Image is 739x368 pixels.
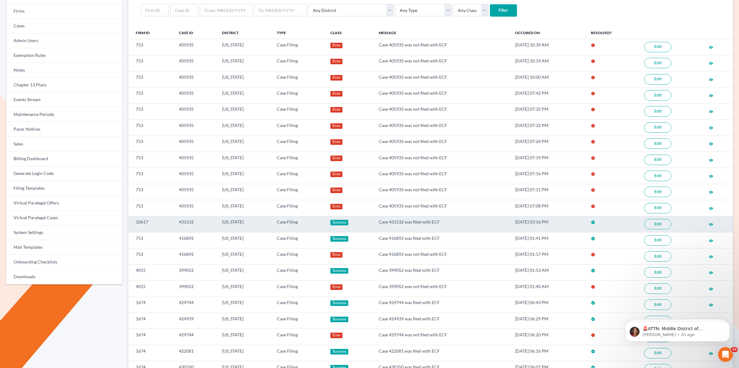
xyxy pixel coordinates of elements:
[510,26,586,39] th: Occured On
[510,71,586,87] td: [DATE] 10:00 AM
[174,168,217,184] td: 405935
[272,120,326,136] td: Case Filing
[330,156,342,161] div: Error
[174,248,217,264] td: 416892
[709,126,713,130] i: visibility
[510,216,586,232] td: [DATE] 03:16 PM
[709,205,713,211] a: visibility
[591,317,595,321] i: check_circle
[644,235,671,246] a: Edit
[709,125,713,130] a: visibility
[174,313,217,329] td: 424939
[374,297,510,313] td: Case 429744 was filed with ECF
[272,281,326,297] td: Case Filing
[374,168,510,184] td: Case 405935 was not filed with ECF
[128,264,174,280] td: 4015
[591,75,595,80] i: error
[591,349,595,354] i: check_circle
[128,55,174,71] td: 753
[591,59,595,63] i: error
[330,91,342,97] div: Error
[709,351,713,356] i: visibility
[128,345,174,361] td: 1674
[330,284,342,290] div: Error
[591,220,595,224] i: check_circle
[510,120,586,136] td: [DATE] 07:32 PM
[709,189,713,194] a: visibility
[217,71,272,87] td: [US_STATE]
[591,43,595,47] i: error
[709,238,713,243] a: visibility
[174,136,217,152] td: 405935
[709,239,713,243] i: visibility
[6,4,122,19] a: Firms
[128,216,174,232] td: 10617
[272,103,326,119] td: Case Filing
[591,285,595,289] i: error
[272,168,326,184] td: Case Filing
[644,106,671,117] a: Edit
[330,317,348,322] div: Success
[174,345,217,361] td: 422081
[272,345,326,361] td: Case Filing
[374,103,510,119] td: Case 405935 was not filed with ECF
[374,55,510,71] td: Case 405935 was not filed with ECF
[217,55,272,71] td: [US_STATE]
[644,348,671,358] a: Edit
[709,93,713,98] a: visibility
[6,225,122,240] a: System Settings
[591,91,595,96] i: error
[510,136,586,152] td: [DATE] 07:24 PM
[6,240,122,255] a: Mail Templates
[6,78,122,93] a: Chapter 13 Plans
[644,138,671,149] a: Edit
[128,168,174,184] td: 753
[591,124,595,128] i: error
[128,281,174,297] td: 4015
[128,120,174,136] td: 753
[217,281,272,297] td: [US_STATE]
[174,329,217,345] td: 429744
[709,157,713,162] a: visibility
[644,42,671,52] a: Edit
[6,48,122,63] a: Exemption Rules
[709,271,713,275] i: visibility
[272,248,326,264] td: Case Filing
[709,173,713,178] a: visibility
[709,254,713,259] a: visibility
[272,184,326,200] td: Case Filing
[217,136,272,152] td: [US_STATE]
[510,248,586,264] td: [DATE] 01:17 PM
[644,58,671,68] a: Edit
[6,270,122,284] a: Downloads
[510,184,586,200] td: [DATE] 07:11 PM
[330,188,342,193] div: Error
[174,200,217,216] td: 405935
[141,4,169,16] input: Firm ID
[217,248,272,264] td: [US_STATE]
[6,196,122,211] a: Virtual Paralegal Offers
[644,283,671,294] a: Edit
[6,152,122,166] a: Billing Dashboard
[174,152,217,168] td: 405935
[217,103,272,119] td: [US_STATE]
[6,137,122,152] a: Sales
[510,87,586,103] td: [DATE] 07:42 PM
[591,156,595,160] i: error
[591,140,595,144] i: error
[200,4,252,16] input: From: MM/DD/YYYY
[374,329,510,345] td: Case 429744 was not filed with ECF
[217,87,272,103] td: [US_STATE]
[510,297,586,313] td: [DATE] 06:43 PM
[254,4,307,16] input: To: MM/DD/YYYY
[128,329,174,345] td: 1674
[709,287,713,291] i: visibility
[709,44,713,49] a: visibility
[330,300,348,306] div: Success
[6,166,122,181] a: Generate Login Code
[128,200,174,216] td: 753
[217,297,272,313] td: [US_STATE]
[330,204,342,209] div: Error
